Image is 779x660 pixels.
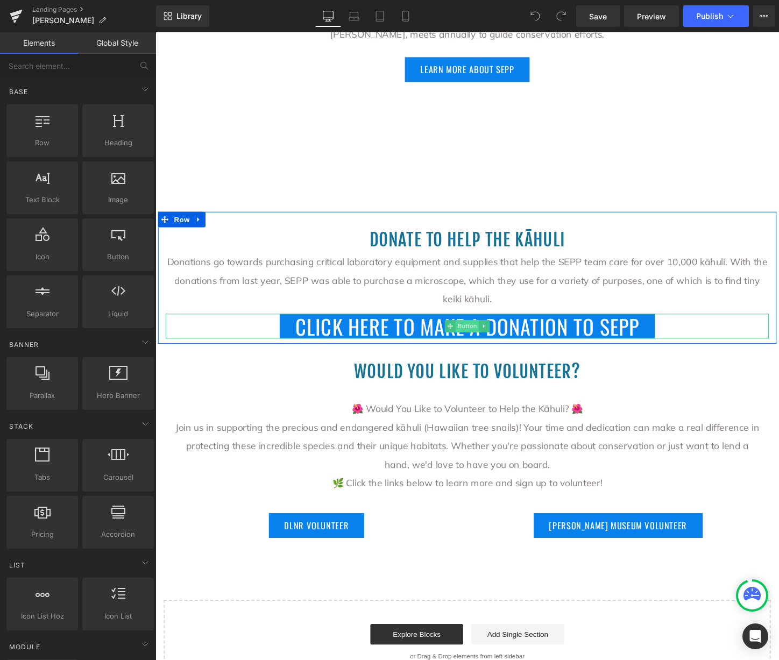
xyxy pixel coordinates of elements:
[86,611,151,622] span: Icon List
[21,406,631,457] span: Join us in supporting the precious and endangered kāhuli (Hawaiian tree snails)! Your time and de...
[589,11,607,22] span: Save
[338,300,349,313] a: Expand / Collapse
[11,341,640,367] h1: WOULD YOU LIKE TO Volunteer?
[176,11,202,21] span: Library
[8,421,34,431] span: Stack
[26,648,625,655] p: or Drag & Drop elements from left sidebar
[277,31,374,47] span: Learn More About SEPP
[8,87,29,97] span: Base
[10,472,75,483] span: Tabs
[315,5,341,27] a: Desktop
[86,390,151,401] span: Hero Banner
[393,5,419,27] a: Mobile
[10,137,75,148] span: Row
[86,308,151,320] span: Liquid
[411,507,555,523] span: [PERSON_NAME] museum volunteer
[38,187,52,203] a: Expand / Collapse
[330,618,427,639] a: Add Single Section
[260,26,391,52] a: Learn More About SEPP
[395,502,571,528] a: [PERSON_NAME] museum volunteer
[118,502,218,528] a: DLNR Volunteer
[525,5,546,27] button: Undo
[130,294,521,320] a: CLICK HERE TO MAKE A DONATION TO SEPP
[10,194,75,205] span: Text Block
[224,618,321,639] a: Explore Blocks
[185,464,466,477] span: 🌿 Click the links below to learn more and sign up to volunteer!
[8,642,41,652] span: Module
[341,5,367,27] a: Laptop
[11,203,640,230] h1: Donate to help the Kāhuli
[156,5,209,27] a: New Library
[742,623,768,649] div: Open Intercom Messenger
[10,611,75,622] span: Icon List Hoz
[86,194,151,205] span: Image
[8,560,26,570] span: List
[313,300,338,313] span: Button
[86,529,151,540] span: Accordion
[17,187,38,203] span: Row
[10,529,75,540] span: Pricing
[32,16,94,25] span: [PERSON_NAME]
[78,32,156,54] a: Global Style
[134,507,202,523] span: DLNR Volunteer
[146,299,505,315] span: CLICK HERE TO MAKE A DONATION TO SEPP
[86,137,151,148] span: Heading
[8,339,40,350] span: Banner
[19,384,632,403] p: 🌺 Would You Like to Volunteer to Help the Kāhuli? 🌺
[10,251,75,262] span: Icon
[637,11,666,22] span: Preview
[86,472,151,483] span: Carousel
[367,5,393,27] a: Tablet
[32,5,156,14] a: Landing Pages
[11,230,640,288] p: Donations go towards purchasing critical laboratory equipment and supplies that help the SEPP tea...
[86,251,151,262] span: Button
[753,5,775,27] button: More
[624,5,679,27] a: Preview
[10,390,75,401] span: Parallax
[696,12,723,20] span: Publish
[10,308,75,320] span: Separator
[683,5,749,27] button: Publish
[550,5,572,27] button: Redo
